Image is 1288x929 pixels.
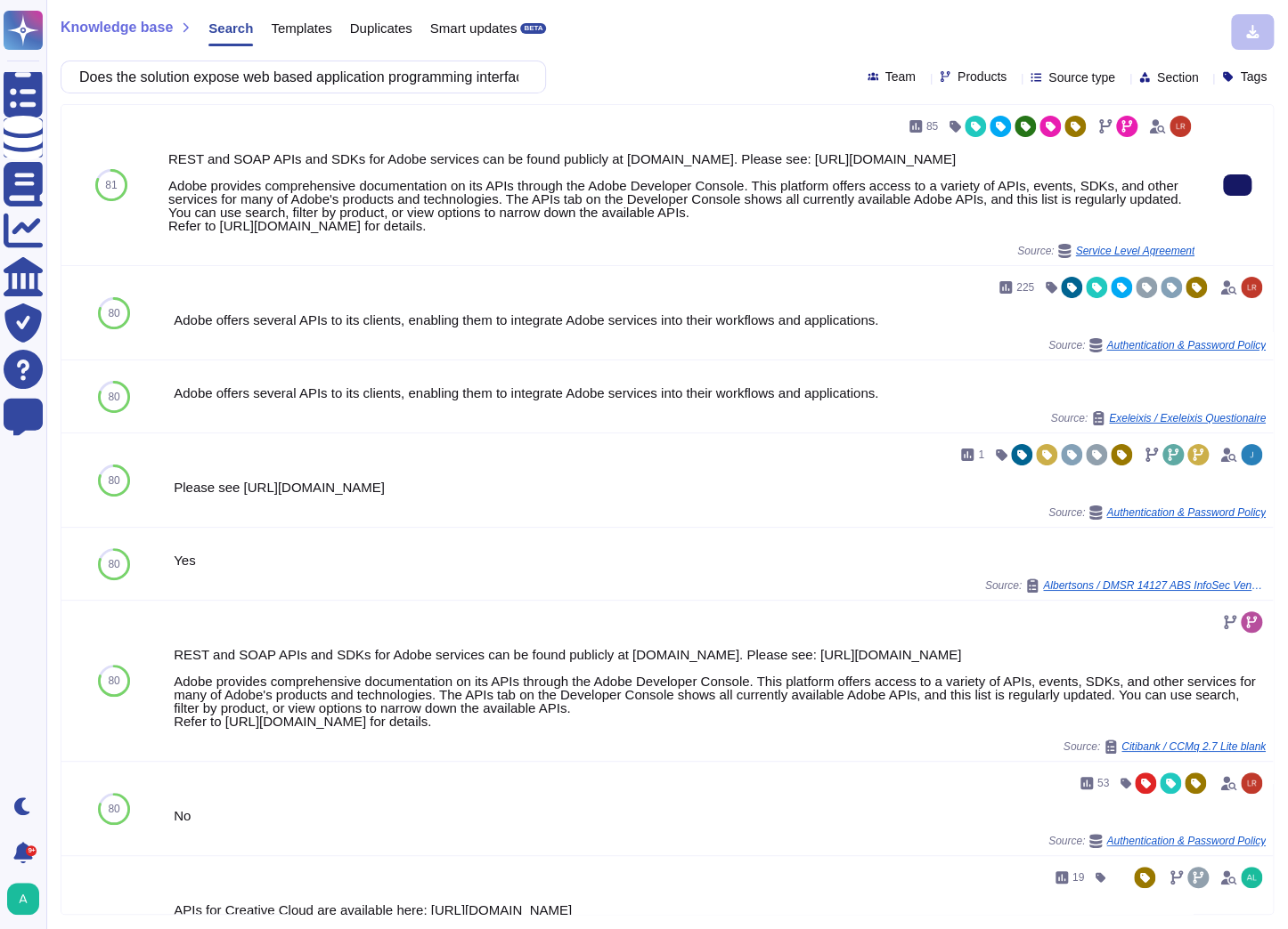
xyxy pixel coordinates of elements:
span: Exeleixis / Exeleixis Questionaire [1109,413,1266,424]
span: 80 [108,392,119,402]
span: 225 [1016,282,1034,293]
div: BETA [520,23,546,34]
span: Team [885,70,916,83]
span: Albertsons / DMSR 14127 ABS InfoSec Vendor Assessment Questionnaire V1.9 [1043,580,1266,591]
span: 80 [108,804,119,814]
img: user [7,883,39,915]
img: user [1241,277,1262,298]
div: REST and SOAP APIs and SDKs for Adobe services can be found publicly at [DOMAIN_NAME]. Please see... [168,152,1194,232]
span: Smart updates [430,21,518,35]
span: Products [958,70,1007,83]
span: 1 [978,449,984,460]
span: Source: [1064,739,1266,754]
span: Source: [1048,505,1266,520]
span: 53 [1097,778,1109,788]
span: Source: [1048,338,1266,352]
span: Authentication & Password Policy [1106,836,1266,846]
span: Duplicates [350,21,412,35]
span: 80 [108,675,119,686]
img: user [1170,116,1191,137]
span: Source type [1048,71,1115,84]
span: Citibank / CCMq 2.7 Lite blank [1121,741,1266,752]
span: Knowledge base [61,20,173,35]
span: Source: [1048,834,1266,848]
span: 85 [926,121,938,132]
span: 80 [108,475,119,486]
img: user [1241,867,1262,888]
div: Adobe offers several APIs to its clients, enabling them to integrate Adobe services into their wo... [174,313,1266,327]
button: user [4,879,52,918]
span: Authentication & Password Policy [1106,340,1266,351]
span: Source: [985,578,1266,593]
span: Templates [271,21,331,35]
input: Search a question or template... [70,61,527,93]
div: No [174,809,1266,822]
span: Source: [1051,411,1266,425]
div: Yes [174,553,1266,567]
span: 80 [108,308,119,319]
span: Tags [1240,70,1267,83]
span: Service Level Agreement [1075,246,1194,256]
div: 9+ [26,845,37,856]
span: 81 [105,180,117,190]
span: Source: [1017,244,1194,258]
span: 80 [108,559,119,570]
img: user [1241,444,1262,465]
img: user [1241,772,1262,794]
span: Section [1157,71,1199,84]
div: REST and SOAP APIs and SDKs for Adobe services can be found publicly at [DOMAIN_NAME]. Please see... [174,648,1266,728]
span: 19 [1072,872,1084,883]
div: Adobe offers several APIs to its clients, enabling them to integrate Adobe services into their wo... [174,386,1266,400]
span: Search [208,21,253,35]
span: Authentication & Password Policy [1106,507,1266,518]
div: Please see [URL][DOMAIN_NAME] [174,481,1266,494]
